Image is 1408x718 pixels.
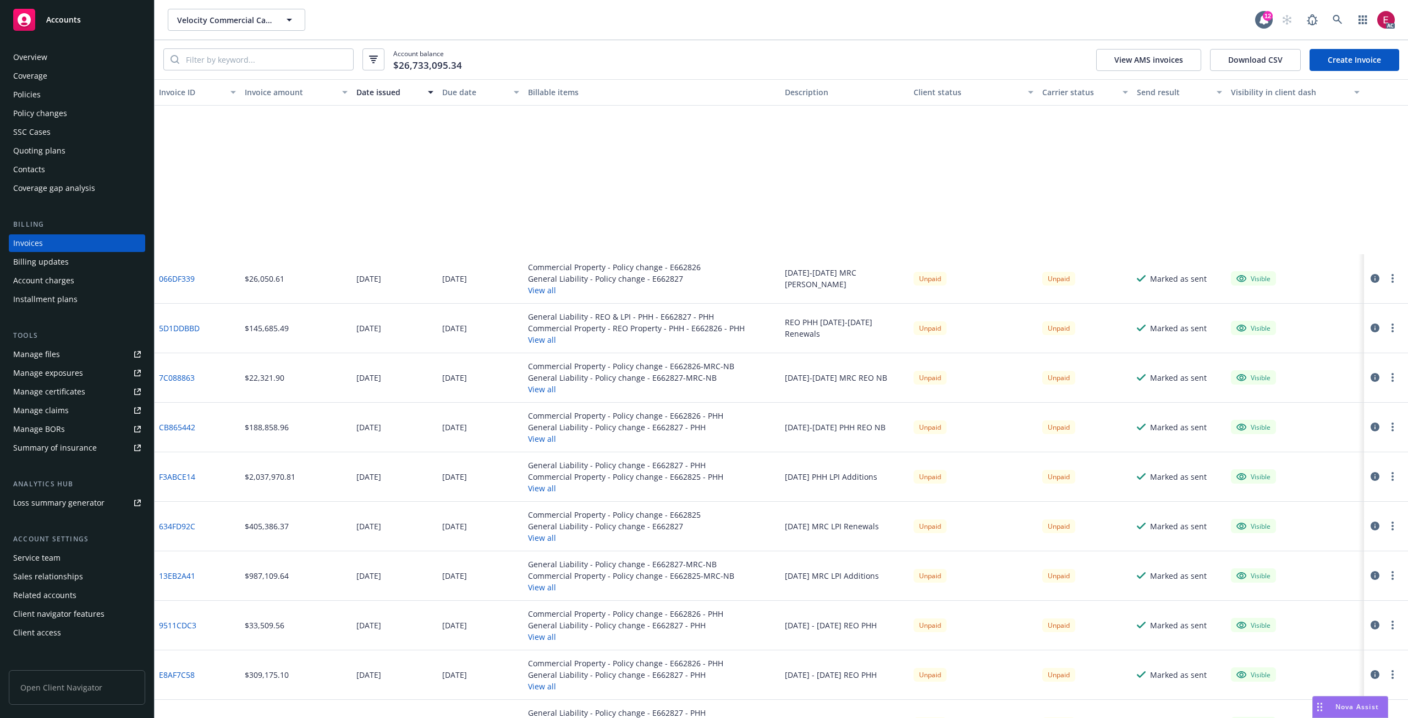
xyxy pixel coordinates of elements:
div: [DATE] [356,620,381,631]
a: Coverage [9,67,145,85]
div: [DATE] [442,620,467,631]
div: Visible [1236,422,1270,432]
div: Unpaid [1042,420,1075,434]
div: Account charges [13,272,74,289]
div: REO PHH [DATE]-[DATE] Renewals [785,316,905,339]
a: Manage files [9,346,145,363]
div: Installment plans [13,291,78,308]
button: Invoice ID [155,79,240,106]
div: Commercial Property - Policy change - E662825 - PHH [528,471,723,483]
div: Commercial Property - Policy change - E662826 [528,261,701,273]
div: Unpaid [914,470,947,484]
a: 066DF339 [159,273,195,284]
a: Related accounts [9,587,145,604]
button: Send result [1132,79,1227,106]
div: Manage files [13,346,60,363]
button: Date issued [352,79,438,106]
div: General Liability - Policy change - E662827 [528,520,701,532]
div: [DATE] [442,421,467,433]
button: View all [528,284,701,296]
div: Visible [1236,323,1270,333]
div: Unpaid [914,618,947,632]
div: Client navigator features [13,605,105,623]
div: 12 [1263,11,1273,21]
div: [DATE] [356,421,381,433]
a: CB865442 [159,421,195,433]
a: Manage BORs [9,420,145,438]
a: Billing updates [9,253,145,271]
div: Contacts [13,161,45,178]
div: Unpaid [1042,470,1075,484]
span: Account balance [393,49,462,70]
a: 7C088863 [159,372,195,383]
a: SSC Cases [9,123,145,141]
div: [DATE] [356,570,381,582]
div: Invoice amount [245,86,335,98]
div: Commercial Property - Policy change - E662826-MRC-NB [528,360,734,372]
div: Invoices [13,234,43,252]
div: Marked as sent [1150,570,1207,582]
button: Velocity Commercial Capital [168,9,305,31]
a: 5D1DDBBD [159,322,200,334]
div: Invoice ID [159,86,224,98]
button: View all [528,433,723,445]
div: General Liability - Policy change - E662827 - PHH [528,421,723,433]
div: Description [785,86,905,98]
button: View all [528,631,723,643]
span: Open Client Navigator [9,670,145,705]
div: [DATE] [442,322,467,334]
div: Unpaid [1042,569,1075,583]
a: Manage certificates [9,383,145,401]
div: Visible [1236,620,1270,630]
a: Account charges [9,272,145,289]
div: Marked as sent [1150,471,1207,483]
div: $309,175.10 [245,669,289,681]
a: Switch app [1352,9,1374,31]
div: Unpaid [1042,321,1075,335]
div: Marked as sent [1150,273,1207,284]
a: Installment plans [9,291,145,308]
span: Accounts [46,15,81,24]
div: [DATE] - [DATE] REO PHH [785,620,877,631]
span: $26,733,095.34 [393,58,462,73]
div: [DATE]-[DATE] MRC REO NB [785,372,887,383]
div: [DATE] [442,520,467,532]
div: $22,321.90 [245,372,284,383]
a: Overview [9,48,145,66]
a: Client navigator features [9,605,145,623]
div: General Liability - Policy change - E662827-MRC-NB [528,558,734,570]
button: View all [528,532,701,544]
button: Carrier status [1038,79,1132,106]
div: Coverage gap analysis [13,179,95,197]
a: Service team [9,549,145,567]
div: Policy changes [13,105,67,122]
div: Unpaid [1042,272,1075,286]
div: [DATE] [442,570,467,582]
div: $987,109.64 [245,570,289,582]
a: 13EB2A41 [159,570,195,582]
div: Visible [1236,571,1270,580]
div: [DATE]-[DATE] MRC [PERSON_NAME] [785,267,905,290]
div: Policies [13,86,41,103]
div: Billing [9,219,145,230]
div: Drag to move [1313,697,1327,717]
div: Unpaid [1042,618,1075,632]
div: General Liability - REO & LPI - PHH - E662827 - PHH [528,311,745,322]
div: Billable items [528,86,777,98]
div: Client status [914,86,1021,98]
div: [DATE] [356,273,381,284]
div: Commercial Property - Policy change - E662826 - PHH [528,410,723,421]
div: Unpaid [914,321,947,335]
div: Marked as sent [1150,669,1207,681]
a: Client access [9,624,145,642]
div: Billing updates [13,253,69,271]
div: Overview [13,48,47,66]
button: View all [528,483,723,494]
a: Loss summary generator [9,494,145,512]
a: Quoting plans [9,142,145,160]
div: Unpaid [914,371,947,385]
div: Commercial Property - Policy change - E662826 - PHH [528,657,723,669]
div: Visible [1236,521,1270,531]
div: Commercial Property - Policy change - E662826 - PHH [528,608,723,620]
a: Accounts [9,4,145,35]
